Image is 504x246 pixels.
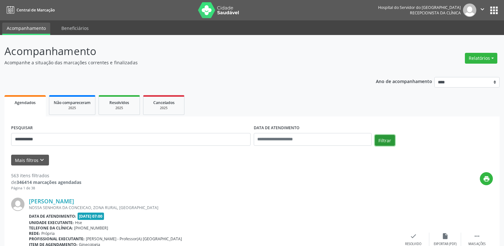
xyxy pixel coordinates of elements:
span: [DATE] 07:00 [78,213,104,220]
button: apps [488,5,500,16]
span: Resolvidos [109,100,129,105]
i: keyboard_arrow_down [38,157,45,164]
i:  [479,6,486,13]
span: Própria [41,231,55,236]
b: Unidade executante: [29,220,74,225]
p: Acompanhe a situação das marcações correntes e finalizadas [4,59,351,66]
i: insert_drive_file [442,233,449,240]
button: Relatórios [465,53,497,64]
a: Central de Marcação [4,5,55,15]
button: print [480,172,493,185]
div: Hospital do Servidor do [GEOGRAPHIC_DATA] [378,5,461,10]
div: Página 1 de 38 [11,186,81,191]
div: NOSSA SENHORA DA CONCEICAO, ZONA RURAL, [GEOGRAPHIC_DATA] [29,205,397,210]
div: 2025 [148,106,180,110]
p: Ano de acompanhamento [376,77,432,85]
b: Data de atendimento: [29,214,76,219]
span: Central de Marcação [17,7,55,13]
div: 2025 [54,106,91,110]
a: Beneficiários [57,23,93,34]
span: Cancelados [153,100,175,105]
div: 2025 [103,106,135,110]
span: Não compareceram [54,100,91,105]
i:  [473,233,480,240]
b: Rede: [29,231,40,236]
div: 563 itens filtrados [11,172,81,179]
label: PESQUISAR [11,123,33,133]
a: Acompanhamento [2,23,50,35]
div: de [11,179,81,186]
button:  [476,4,488,17]
label: DATA DE ATENDIMENTO [254,123,300,133]
strong: 346414 marcações agendadas [17,179,81,185]
span: [PERSON_NAME] - Professor(A) [GEOGRAPHIC_DATA] [86,236,182,242]
button: Filtrar [375,135,395,146]
a: [PERSON_NAME] [29,198,74,205]
i: print [483,175,490,182]
button: Mais filtroskeyboard_arrow_down [11,155,49,166]
span: Hse [75,220,82,225]
span: Agendados [15,100,36,105]
span: Recepcionista da clínica [410,10,461,16]
b: Telefone da clínica: [29,225,73,231]
img: img [11,198,24,211]
p: Acompanhamento [4,43,351,59]
b: Profissional executante: [29,236,85,242]
span: [PHONE_NUMBER] [74,225,108,231]
img: img [463,4,476,17]
i: check [410,233,417,240]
